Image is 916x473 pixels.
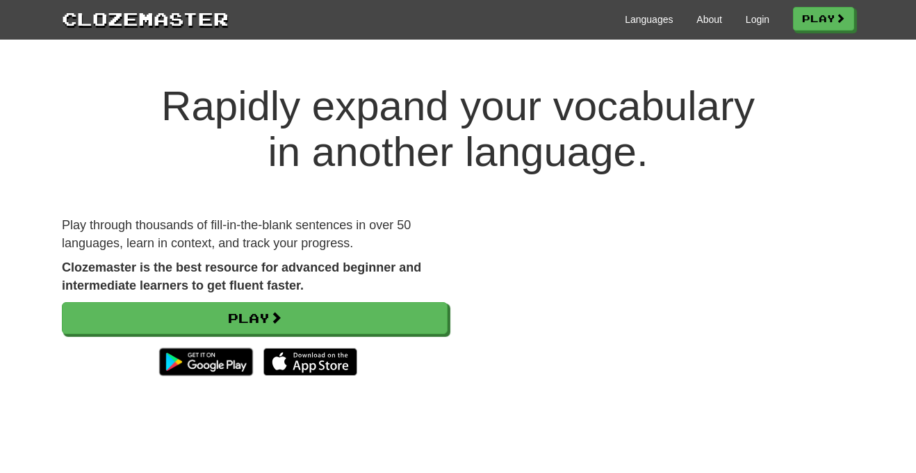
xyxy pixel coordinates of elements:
[696,13,722,26] a: About
[62,260,421,292] strong: Clozemaster is the best resource for advanced beginner and intermediate learners to get fluent fa...
[263,348,357,376] img: Download_on_the_App_Store_Badge_US-UK_135x40-25178aeef6eb6b83b96f5f2d004eda3bffbb37122de64afbaef7...
[746,13,769,26] a: Login
[793,7,854,31] a: Play
[625,13,673,26] a: Languages
[62,217,448,252] p: Play through thousands of fill-in-the-blank sentences in over 50 languages, learn in context, and...
[152,341,260,383] img: Get it on Google Play
[62,302,448,334] a: Play
[62,6,229,31] a: Clozemaster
